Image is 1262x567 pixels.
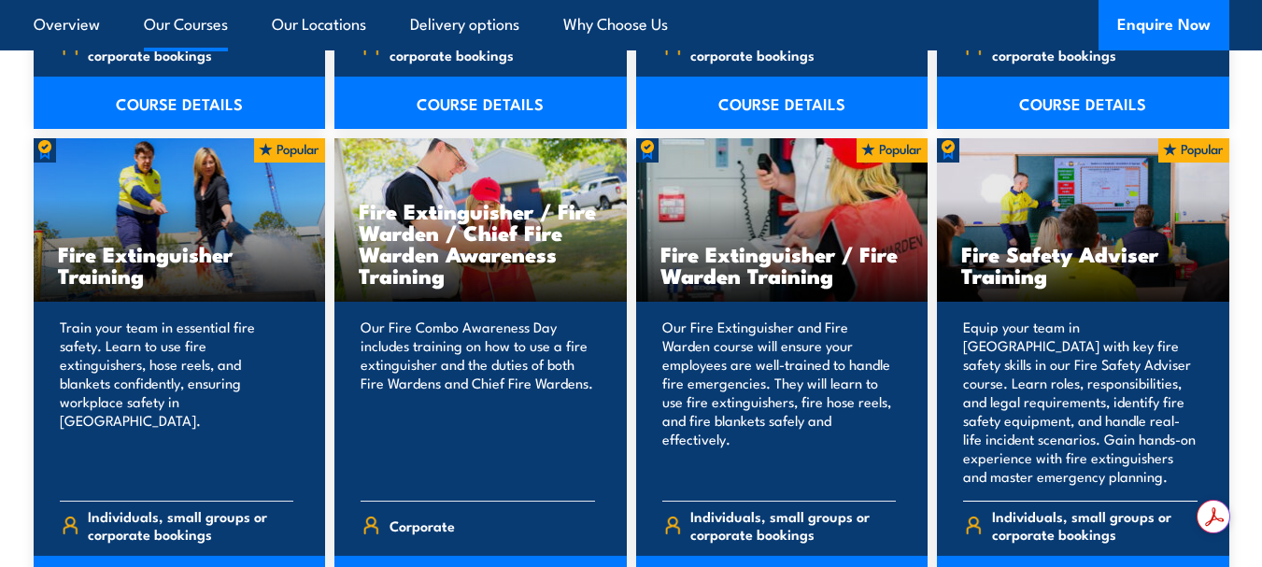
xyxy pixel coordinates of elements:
[88,507,293,543] span: Individuals, small groups or corporate bookings
[961,243,1205,286] h3: Fire Safety Adviser Training
[690,507,896,543] span: Individuals, small groups or corporate bookings
[937,77,1229,129] a: COURSE DETAILS
[662,318,897,486] p: Our Fire Extinguisher and Fire Warden course will ensure your employees are well-trained to handl...
[88,28,293,64] span: Individuals, small groups or corporate bookings
[34,77,326,129] a: COURSE DETAILS
[992,507,1198,543] span: Individuals, small groups or corporate bookings
[690,28,896,64] span: Individuals, small groups or corporate bookings
[390,511,455,540] span: Corporate
[334,77,627,129] a: COURSE DETAILS
[58,243,302,286] h3: Fire Extinguisher Training
[992,28,1198,64] span: Individuals, small groups or corporate bookings
[359,200,603,286] h3: Fire Extinguisher / Fire Warden / Chief Fire Warden Awareness Training
[660,243,904,286] h3: Fire Extinguisher / Fire Warden Training
[390,28,595,64] span: Individuals, small groups or corporate bookings
[60,318,294,486] p: Train your team in essential fire safety. Learn to use fire extinguishers, hose reels, and blanke...
[636,77,929,129] a: COURSE DETAILS
[963,318,1198,486] p: Equip your team in [GEOGRAPHIC_DATA] with key fire safety skills in our Fire Safety Adviser cours...
[361,318,595,486] p: Our Fire Combo Awareness Day includes training on how to use a fire extinguisher and the duties o...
